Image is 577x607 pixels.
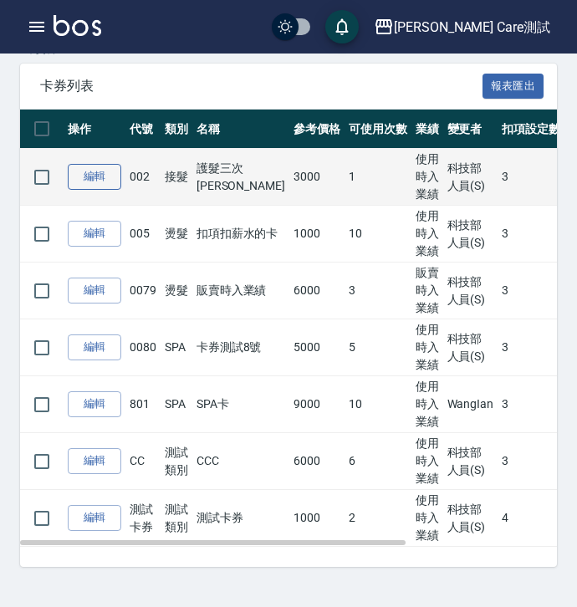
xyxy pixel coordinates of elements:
td: 販賣時入業績 [192,263,289,319]
td: 科技部人員(S) [443,263,498,319]
td: 科技部人員(S) [443,149,498,206]
td: 科技部人員(S) [443,490,498,547]
td: 販賣時入業績 [411,263,443,319]
td: 6000 [289,263,345,319]
th: 變更者 [443,110,498,149]
td: 測試卡券 [125,490,161,547]
td: 002 [125,149,161,206]
td: SPA [161,376,192,433]
th: 參考價格 [289,110,345,149]
td: 使用時入業績 [411,149,443,206]
button: 報表匯出 [483,74,544,99]
td: 9000 [289,376,345,433]
td: 3 [498,206,576,263]
td: 測試卡券 [192,490,289,547]
td: 燙髮 [161,263,192,319]
a: 編輯 [68,391,121,417]
th: 名稱 [192,110,289,149]
td: 科技部人員(S) [443,206,498,263]
th: 操作 [64,110,125,149]
td: 10 [345,206,411,263]
a: 報表匯出 [483,77,544,93]
td: SPA [161,319,192,376]
td: 使用時入業績 [411,490,443,547]
td: 使用時入業績 [411,206,443,263]
td: 0079 [125,263,161,319]
th: 扣項設定數量 [498,110,576,149]
td: 10 [345,376,411,433]
td: 3 [498,263,576,319]
td: 3000 [289,149,345,206]
td: 5 [345,319,411,376]
td: SPA卡 [192,376,289,433]
td: 護髮三次[PERSON_NAME] [192,149,289,206]
td: 使用時入業績 [411,433,443,490]
a: 編輯 [68,278,121,303]
td: 接髮 [161,149,192,206]
td: 科技部人員(S) [443,319,498,376]
th: 代號 [125,110,161,149]
td: 6000 [289,433,345,490]
td: 801 [125,376,161,433]
th: 業績 [411,110,443,149]
td: 3 [498,376,576,433]
td: 1 [345,149,411,206]
td: 1000 [289,490,345,547]
a: 編輯 [68,334,121,360]
td: 5000 [289,319,345,376]
button: [PERSON_NAME] Care測試 [367,10,557,44]
td: 測試類別 [161,433,192,490]
td: 卡券測試8號 [192,319,289,376]
td: 0080 [125,319,161,376]
td: 3 [498,149,576,206]
td: 3 [498,319,576,376]
td: WangIan [443,376,498,433]
div: [PERSON_NAME] Care測試 [394,17,550,38]
td: 扣項扣薪水的卡 [192,206,289,263]
td: 測試類別 [161,490,192,547]
a: 編輯 [68,448,121,474]
td: CCC [192,433,289,490]
td: 3 [345,263,411,319]
td: 005 [125,206,161,263]
th: 可使用次數 [345,110,411,149]
td: 1000 [289,206,345,263]
td: CC [125,433,161,490]
a: 編輯 [68,505,121,531]
td: 使用時入業績 [411,319,443,376]
span: 卡券列表 [40,78,483,94]
td: 科技部人員(S) [443,433,498,490]
td: 使用時入業績 [411,376,443,433]
button: save [325,10,359,43]
img: Logo [54,15,101,36]
a: 編輯 [68,221,121,247]
th: 類別 [161,110,192,149]
td: 2 [345,490,411,547]
td: 燙髮 [161,206,192,263]
td: 3 [498,433,576,490]
a: 編輯 [68,164,121,190]
td: 4 [498,490,576,547]
td: 6 [345,433,411,490]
